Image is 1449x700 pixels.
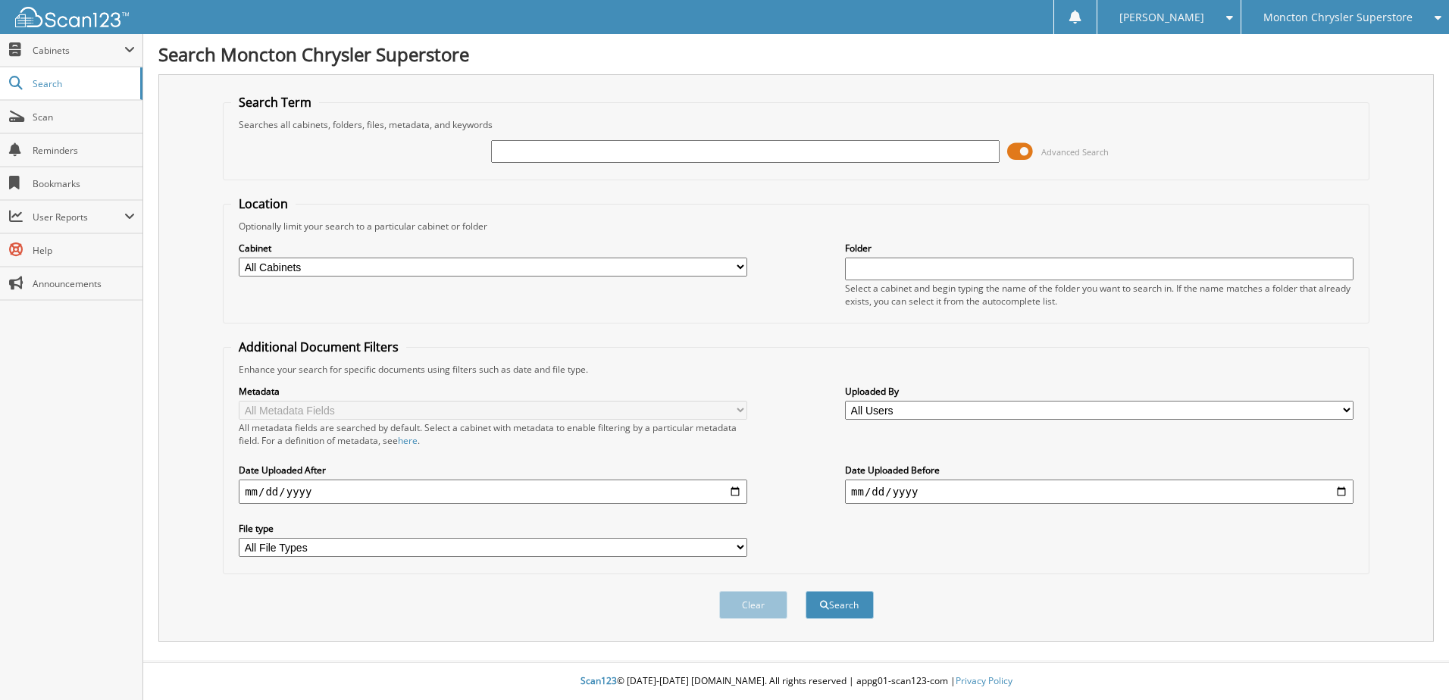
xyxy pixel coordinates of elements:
[1263,13,1413,22] span: Moncton Chrysler Superstore
[231,339,406,355] legend: Additional Document Filters
[33,244,135,257] span: Help
[33,277,135,290] span: Announcements
[231,195,296,212] legend: Location
[239,480,747,504] input: start
[719,591,787,619] button: Clear
[1373,627,1449,700] iframe: Chat Widget
[231,220,1361,233] div: Optionally limit your search to a particular cabinet or folder
[845,282,1354,308] div: Select a cabinet and begin typing the name of the folder you want to search in. If the name match...
[845,480,1354,504] input: end
[33,211,124,223] span: User Reports
[143,663,1449,700] div: © [DATE]-[DATE] [DOMAIN_NAME]. All rights reserved | appg01-scan123-com |
[806,591,874,619] button: Search
[845,464,1354,477] label: Date Uploaded Before
[1041,146,1109,158] span: Advanced Search
[33,77,133,90] span: Search
[845,242,1354,255] label: Folder
[231,118,1361,131] div: Searches all cabinets, folders, files, metadata, and keywords
[231,94,319,111] legend: Search Term
[33,144,135,157] span: Reminders
[231,363,1361,376] div: Enhance your search for specific documents using filters such as date and file type.
[33,44,124,57] span: Cabinets
[239,421,747,447] div: All metadata fields are searched by default. Select a cabinet with metadata to enable filtering b...
[158,42,1434,67] h1: Search Moncton Chrysler Superstore
[581,674,617,687] span: Scan123
[33,111,135,123] span: Scan
[398,434,418,447] a: here
[33,177,135,190] span: Bookmarks
[239,385,747,398] label: Metadata
[239,522,747,535] label: File type
[239,464,747,477] label: Date Uploaded After
[239,242,747,255] label: Cabinet
[956,674,1012,687] a: Privacy Policy
[845,385,1354,398] label: Uploaded By
[1119,13,1204,22] span: [PERSON_NAME]
[15,7,129,27] img: scan123-logo-white.svg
